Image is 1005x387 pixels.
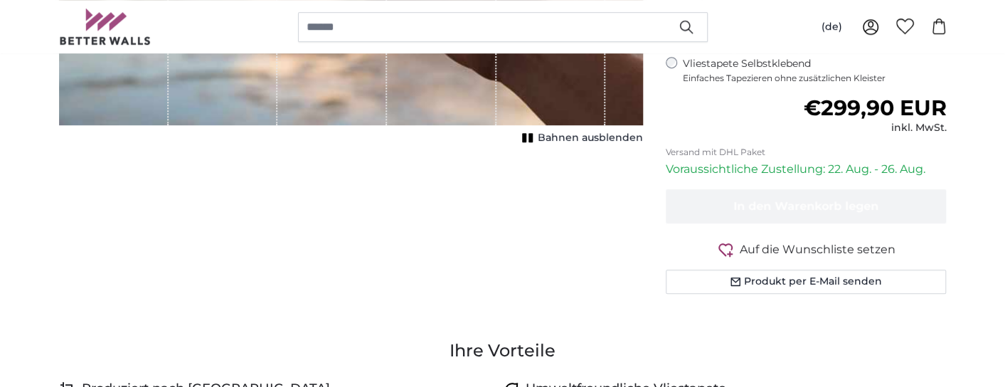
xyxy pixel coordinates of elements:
span: In den Warenkorb legen [733,199,878,213]
button: (de) [810,14,854,40]
span: Bahnen ausblenden [538,131,643,145]
p: Versand mit DHL Paket [666,147,947,158]
button: In den Warenkorb legen [666,189,947,223]
div: inkl. MwSt. [803,121,946,135]
button: Bahnen ausblenden [518,128,643,148]
button: Produkt per E-Mail senden [666,270,947,294]
span: €299,90 EUR [803,95,946,121]
span: Auf die Wunschliste setzen [740,241,895,258]
h3: Ihre Vorteile [59,339,947,362]
img: Betterwalls [59,9,151,45]
span: Einfaches Tapezieren ohne zusätzlichen Kleister [683,73,947,84]
label: Vliestapete Selbstklebend [683,57,947,84]
button: Auf die Wunschliste setzen [666,240,947,258]
p: Voraussichtliche Zustellung: 22. Aug. - 26. Aug. [666,161,947,178]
